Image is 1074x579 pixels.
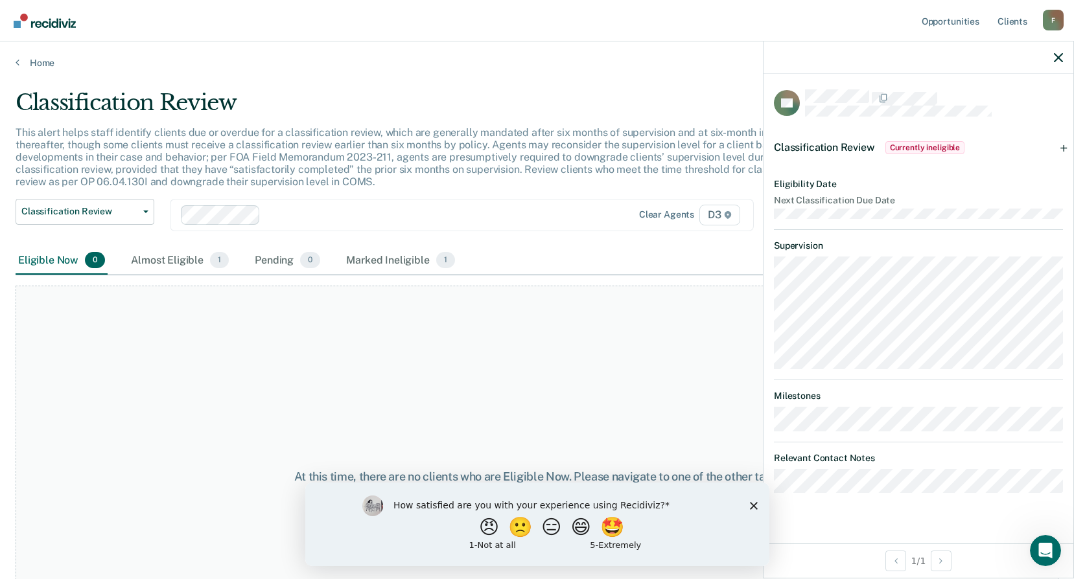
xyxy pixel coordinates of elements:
div: Classification ReviewCurrently ineligible [764,127,1073,168]
span: D3 [699,205,740,225]
div: Marked Ineligible [344,247,458,275]
span: 1 [210,252,229,269]
span: Classification Review [774,141,875,153]
div: F [1043,10,1064,30]
dt: Eligibility Date [774,179,1063,190]
div: Pending [252,247,323,275]
img: Recidiviz [14,14,76,28]
div: Classification Review [16,89,821,126]
p: This alert helps staff identify clients due or overdue for a classification review, which are gen... [16,126,810,188]
button: Next Opportunity [931,551,951,571]
dt: Relevant Contact Notes [774,453,1063,464]
button: Previous Opportunity [885,551,906,571]
span: 1 [436,252,455,269]
dt: Next Classification Due Date [774,195,1063,206]
span: Currently ineligible [885,141,965,154]
a: Home [16,57,1058,69]
dt: Supervision [774,240,1063,251]
iframe: Survey by Kim from Recidiviz [305,482,769,566]
div: 1 / 1 [764,543,1073,578]
span: 0 [85,252,105,269]
span: Classification Review [21,206,138,217]
button: Profile dropdown button [1043,10,1064,30]
div: Eligible Now [16,247,108,275]
div: Clear agents [639,209,694,220]
div: At this time, there are no clients who are Eligible Now. Please navigate to one of the other tabs. [277,470,798,484]
iframe: Intercom live chat [1030,535,1061,566]
div: Almost Eligible [128,247,231,275]
dt: Milestones [774,391,1063,402]
span: 0 [300,252,320,269]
